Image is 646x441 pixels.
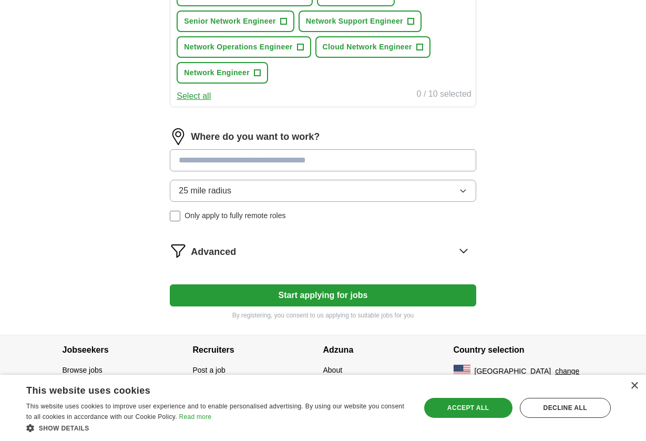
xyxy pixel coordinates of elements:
[323,366,343,374] a: About
[184,210,285,221] span: Only apply to fully remote roles
[170,242,187,259] img: filter
[454,365,470,377] img: US flag
[170,128,187,145] img: location.png
[179,184,231,197] span: 25 mile radius
[315,36,430,58] button: Cloud Network Engineer
[184,42,292,53] span: Network Operations Engineer
[191,130,320,144] label: Where do you want to work?
[306,16,403,27] span: Network Support Engineer
[299,11,422,32] button: Network Support Engineer
[177,36,311,58] button: Network Operations Engineer
[26,403,404,421] span: This website uses cookies to improve user experience and to enable personalised advertising. By u...
[170,311,476,320] p: By registering, you consent to us applying to suitable jobs for you
[39,425,89,432] span: Show details
[417,88,471,102] div: 0 / 10 selected
[170,211,180,221] input: Only apply to fully remote roles
[184,16,276,27] span: Senior Network Engineer
[170,284,476,306] button: Start applying for jobs
[177,11,294,32] button: Senior Network Engineer
[170,180,476,202] button: 25 mile radius
[179,413,211,421] a: Read more, opens a new window
[630,382,638,390] div: Close
[323,42,412,53] span: Cloud Network Engineer
[475,366,551,377] span: [GEOGRAPHIC_DATA]
[26,381,382,397] div: This website uses cookies
[191,245,236,259] span: Advanced
[177,62,268,84] button: Network Engineer
[63,366,102,374] a: Browse jobs
[454,335,584,365] h4: Country selection
[184,67,250,78] span: Network Engineer
[555,366,579,377] button: change
[520,398,611,418] div: Decline all
[193,366,225,374] a: Post a job
[177,90,211,102] button: Select all
[424,398,512,418] div: Accept all
[26,423,408,433] div: Show details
